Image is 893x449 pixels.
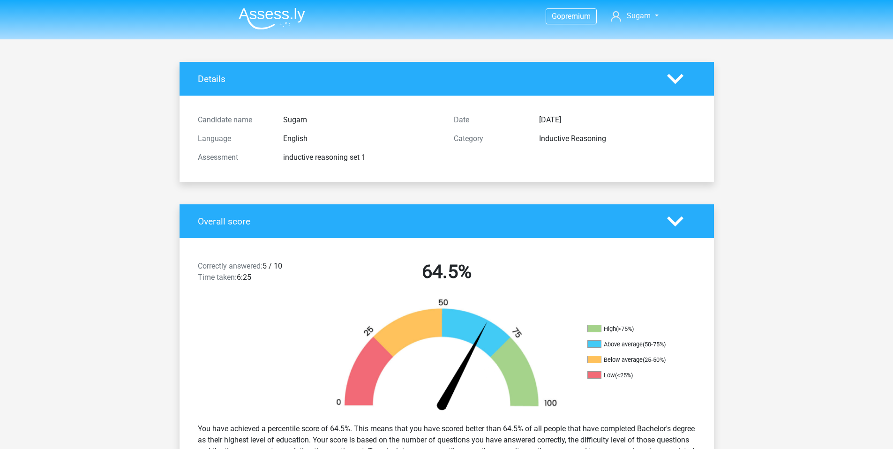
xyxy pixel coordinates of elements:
[191,152,276,163] div: Assessment
[546,10,596,22] a: Gopremium
[643,341,666,348] div: (50-75%)
[587,340,681,349] li: Above average
[198,74,653,84] h4: Details
[276,152,447,163] div: inductive reasoning set 1
[532,114,703,126] div: [DATE]
[616,325,634,332] div: (>75%)
[239,7,305,30] img: Assessly
[447,133,532,144] div: Category
[191,261,319,287] div: 5 / 10 6:25
[191,133,276,144] div: Language
[587,325,681,333] li: High
[587,356,681,364] li: Below average
[627,11,651,20] span: Sugam
[191,114,276,126] div: Candidate name
[552,12,561,21] span: Go
[326,261,568,283] h2: 64.5%
[198,262,263,270] span: Correctly answered:
[532,133,703,144] div: Inductive Reasoning
[198,273,237,282] span: Time taken:
[447,114,532,126] div: Date
[276,133,447,144] div: English
[320,298,573,416] img: 65.972e104a2579.png
[643,356,666,363] div: (25-50%)
[607,10,662,22] a: Sugam
[615,372,633,379] div: (<25%)
[561,12,591,21] span: premium
[276,114,447,126] div: Sugam
[587,371,681,380] li: Low
[198,216,653,227] h4: Overall score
